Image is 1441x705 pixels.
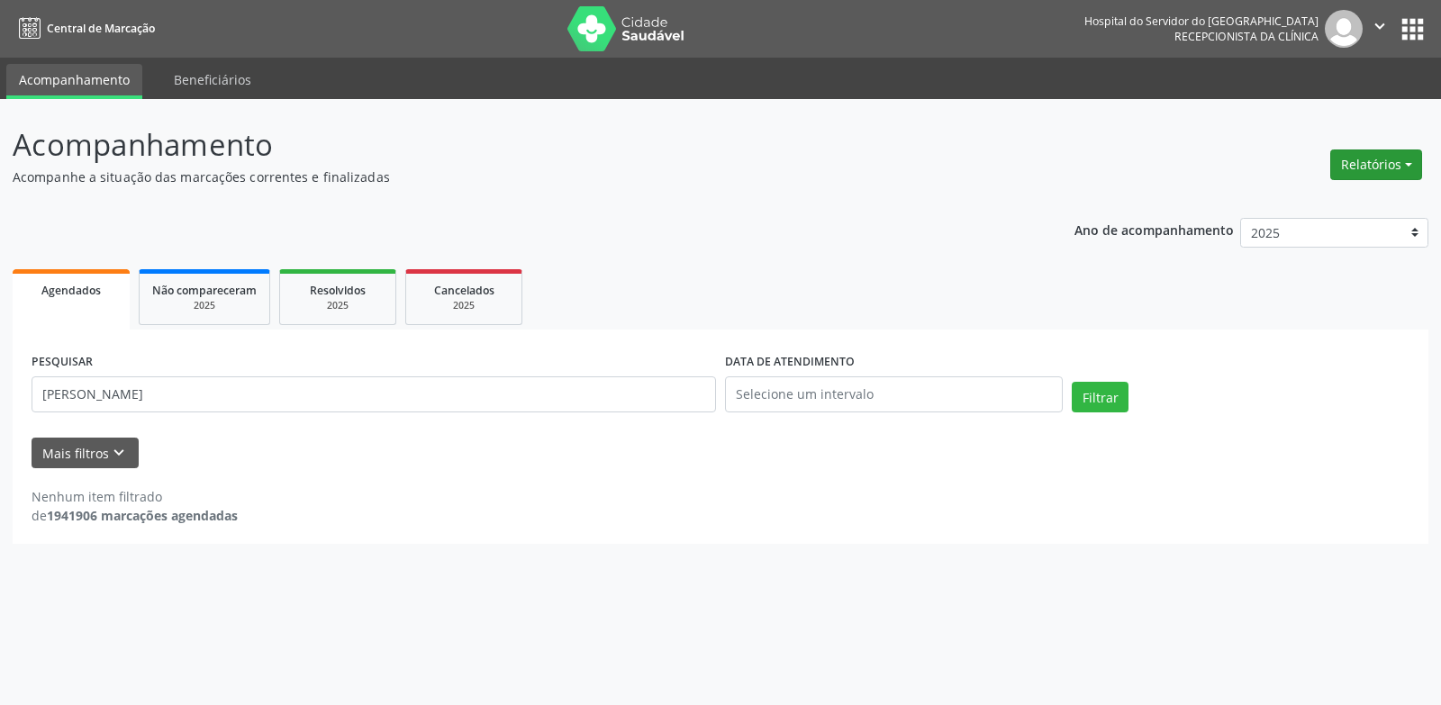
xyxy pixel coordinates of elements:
strong: 1941906 marcações agendadas [47,507,238,524]
span: Cancelados [434,283,494,298]
div: Nenhum item filtrado [32,487,238,506]
input: Selecione um intervalo [725,376,1063,412]
p: Ano de acompanhamento [1074,218,1234,240]
label: DATA DE ATENDIMENTO [725,348,855,376]
button: Filtrar [1072,382,1128,412]
img: img [1325,10,1363,48]
div: Hospital do Servidor do [GEOGRAPHIC_DATA] [1084,14,1319,29]
a: Beneficiários [161,64,264,95]
input: Nome, código do beneficiário ou CPF [32,376,716,412]
p: Acompanhamento [13,122,1003,167]
button:  [1363,10,1397,48]
span: Resolvidos [310,283,366,298]
div: de [32,506,238,525]
span: Não compareceram [152,283,257,298]
div: 2025 [293,299,383,312]
span: Agendados [41,283,101,298]
div: 2025 [419,299,509,312]
i:  [1370,16,1390,36]
button: apps [1397,14,1428,45]
button: Relatórios [1330,149,1422,180]
span: Central de Marcação [47,21,155,36]
a: Acompanhamento [6,64,142,99]
span: Recepcionista da clínica [1174,29,1319,44]
a: Central de Marcação [13,14,155,43]
label: PESQUISAR [32,348,93,376]
i: keyboard_arrow_down [109,443,129,463]
p: Acompanhe a situação das marcações correntes e finalizadas [13,167,1003,186]
button: Mais filtroskeyboard_arrow_down [32,438,139,469]
div: 2025 [152,299,257,312]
